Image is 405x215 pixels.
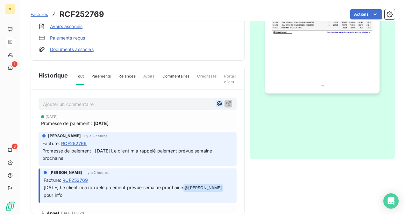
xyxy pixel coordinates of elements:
[162,73,190,84] span: Commentaires
[61,211,84,215] span: [DATE] 09:29
[60,9,104,20] h3: RCF252769
[197,73,217,84] span: Creditsafe
[94,120,109,127] span: [DATE]
[224,73,237,90] span: Portail client
[12,144,18,149] span: 3
[48,133,81,139] span: [PERSON_NAME]
[12,61,18,67] span: 1
[50,35,85,41] a: Paiements reçus
[44,192,62,198] span: pour info
[31,11,48,18] a: Factures
[383,193,399,209] div: Open Intercom Messenger
[91,73,111,84] span: Paiements
[41,120,92,127] span: Promesse de paiement :
[42,148,213,161] span: Promesse de paiement : [DATE] Le client m a rappelé paiement prévue semaine prochaine
[39,71,68,80] span: Historique
[44,185,183,190] span: [DATE] Le client m a rappelé paiement prévue semaine prochaine
[85,171,109,174] span: il y a 2 heures
[76,73,84,85] span: Tout
[61,140,87,147] span: RCF252769
[183,184,223,192] span: @ [PERSON_NAME]
[42,140,60,147] span: Facture :
[83,134,107,138] span: il y a 2 heures
[44,177,61,183] span: Facture :
[46,115,58,119] span: [DATE]
[350,9,382,19] button: Actions
[5,201,15,211] img: Logo LeanPay
[49,170,82,175] span: [PERSON_NAME]
[5,4,15,14] div: RC
[50,23,82,30] a: Avoirs associés
[31,12,48,17] span: Factures
[118,73,135,84] span: Relances
[62,177,88,183] span: RCF252769
[50,46,94,53] a: Documents associés
[143,73,155,84] span: Avoirs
